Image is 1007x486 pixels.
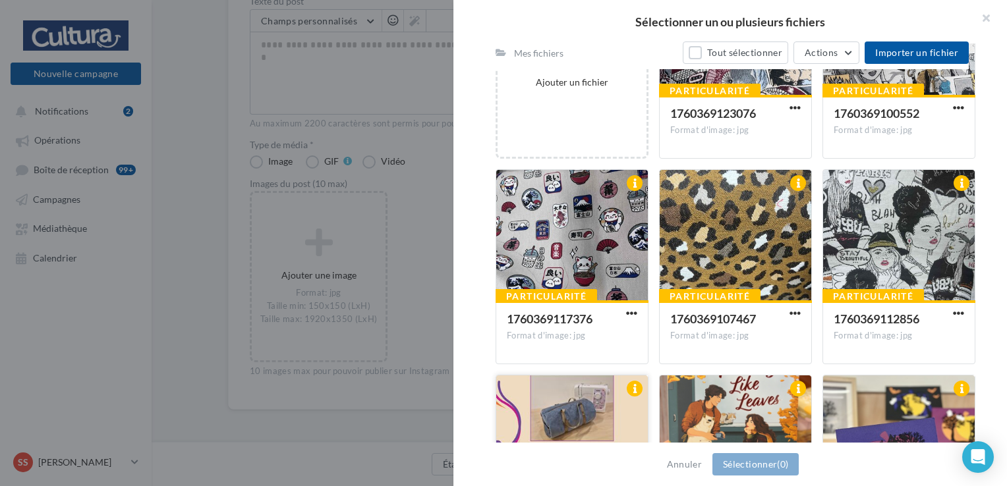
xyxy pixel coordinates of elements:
[822,84,924,98] div: Particularité
[834,106,919,121] span: 1760369100552
[793,41,859,64] button: Actions
[834,330,964,342] div: Format d'image: jpg
[962,441,994,473] div: Open Intercom Messenger
[875,47,958,58] span: Importer un fichier
[834,124,964,136] div: Format d'image: jpg
[670,311,756,326] span: 1760369107467
[670,330,801,342] div: Format d'image: jpg
[822,289,924,304] div: Particularité
[662,456,707,472] button: Annuler
[777,458,788,470] span: (0)
[865,41,969,64] button: Importer un fichier
[805,47,838,58] span: Actions
[475,16,986,28] h2: Sélectionner un ou plusieurs fichiers
[712,453,799,475] button: Sélectionner(0)
[507,330,637,342] div: Format d'image: jpg
[514,47,563,60] div: Mes fichiers
[659,84,761,98] div: Particularité
[507,311,592,326] span: 1760369117376
[670,106,756,121] span: 1760369123076
[834,311,919,326] span: 1760369112856
[496,289,597,304] div: Particularité
[670,124,801,136] div: Format d'image: jpg
[503,76,641,89] div: Ajouter un fichier
[683,41,788,64] button: Tout sélectionner
[659,289,761,304] div: Particularité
